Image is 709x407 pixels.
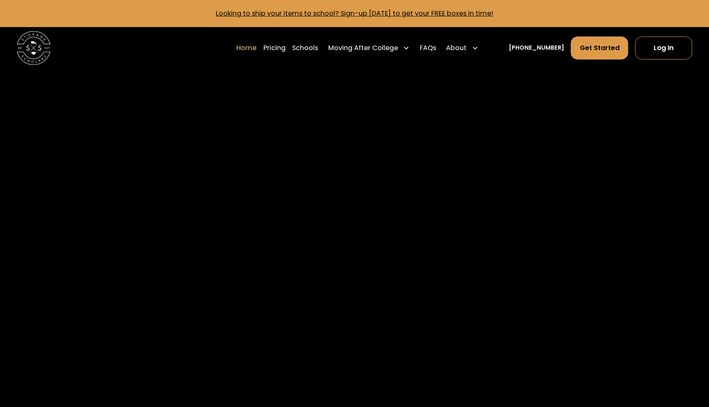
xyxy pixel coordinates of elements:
[292,36,318,59] a: Schools
[635,37,692,59] a: Log In
[236,36,256,59] a: Home
[216,9,493,18] a: Looking to ship your items to school? Sign-up [DATE] to get your FREE boxes in time!
[17,31,50,65] img: Storage Scholars main logo
[446,43,467,53] div: About
[509,43,564,53] a: [PHONE_NUMBER]
[328,43,398,53] div: Moving After College
[571,37,628,59] a: Get Started
[420,36,436,59] a: FAQs
[263,36,286,59] a: Pricing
